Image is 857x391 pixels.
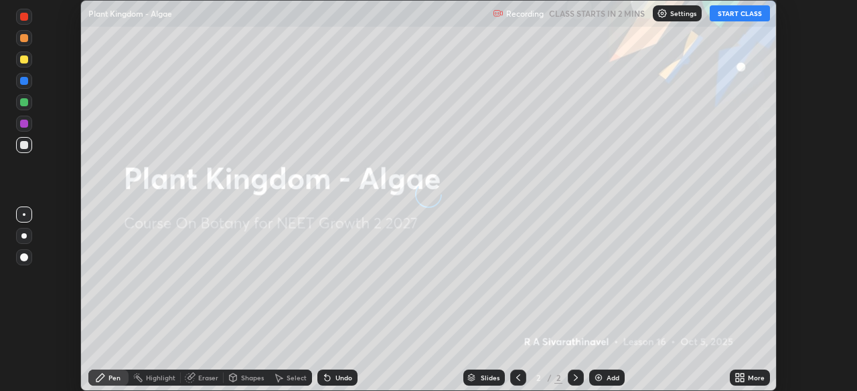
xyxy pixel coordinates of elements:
div: Eraser [198,374,218,381]
div: 2 [554,372,562,384]
div: Undo [335,374,352,381]
div: Add [607,374,619,381]
h5: CLASS STARTS IN 2 MINS [549,7,645,19]
img: recording.375f2c34.svg [493,8,503,19]
p: Settings [670,10,696,17]
div: More [748,374,765,381]
button: START CLASS [710,5,770,21]
div: Select [287,374,307,381]
p: Recording [506,9,544,19]
img: class-settings-icons [657,8,668,19]
div: / [548,374,552,382]
div: 2 [532,374,545,382]
div: Slides [481,374,499,381]
div: Highlight [146,374,175,381]
p: Plant Kingdom - Algae [88,8,172,19]
div: Pen [108,374,121,381]
img: add-slide-button [593,372,604,383]
div: Shapes [241,374,264,381]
